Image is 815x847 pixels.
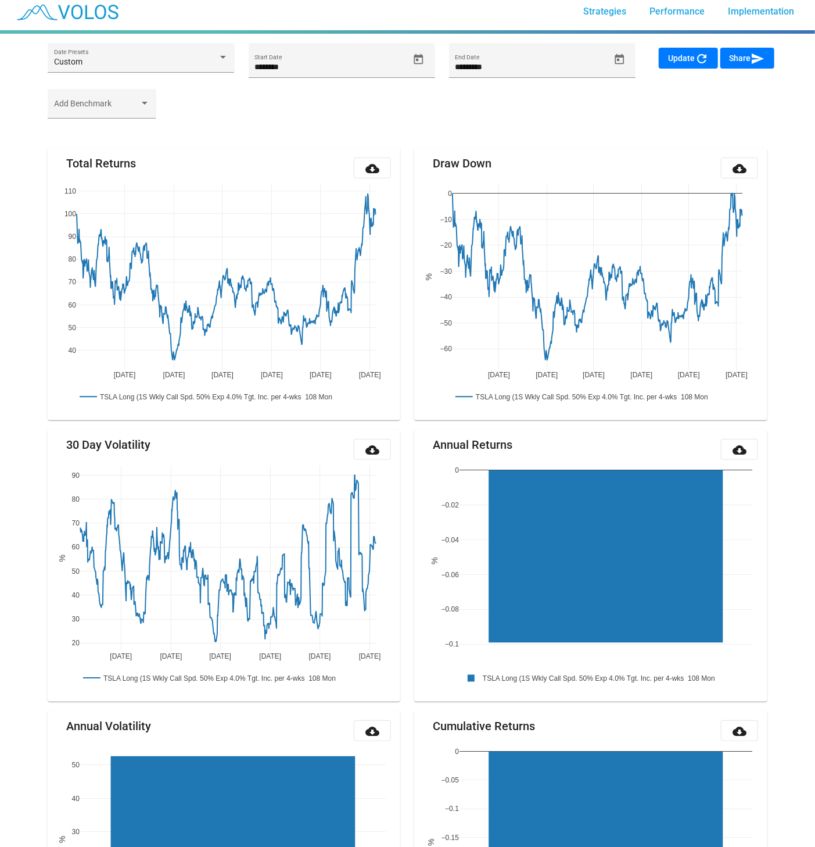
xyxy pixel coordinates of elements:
[609,49,630,70] button: Open calendar
[668,53,709,63] span: Update
[66,720,151,732] mat-card-title: Annual Volatility
[66,439,150,451] mat-card-title: 30 Day Volatility
[583,6,626,17] span: Strategies
[408,49,429,70] button: Open calendar
[659,48,718,69] button: Update
[640,1,714,22] a: Performance
[719,1,803,22] a: Implementation
[54,57,82,66] span: Custom
[365,724,379,738] mat-icon: cloud_download
[574,1,636,22] a: Strategies
[730,53,765,63] span: Share
[695,52,709,66] mat-icon: refresh
[728,6,794,17] span: Implementation
[751,52,765,66] mat-icon: send
[720,48,774,69] button: Share
[733,724,746,738] mat-icon: cloud_download
[66,158,136,169] mat-card-title: Total Returns
[433,720,535,732] mat-card-title: Cumulative Returns
[365,162,379,176] mat-icon: cloud_download
[433,439,512,451] mat-card-title: Annual Returns
[365,443,379,457] mat-icon: cloud_download
[649,6,705,17] span: Performance
[433,158,491,169] mat-card-title: Draw Down
[733,162,746,176] mat-icon: cloud_download
[733,443,746,457] mat-icon: cloud_download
